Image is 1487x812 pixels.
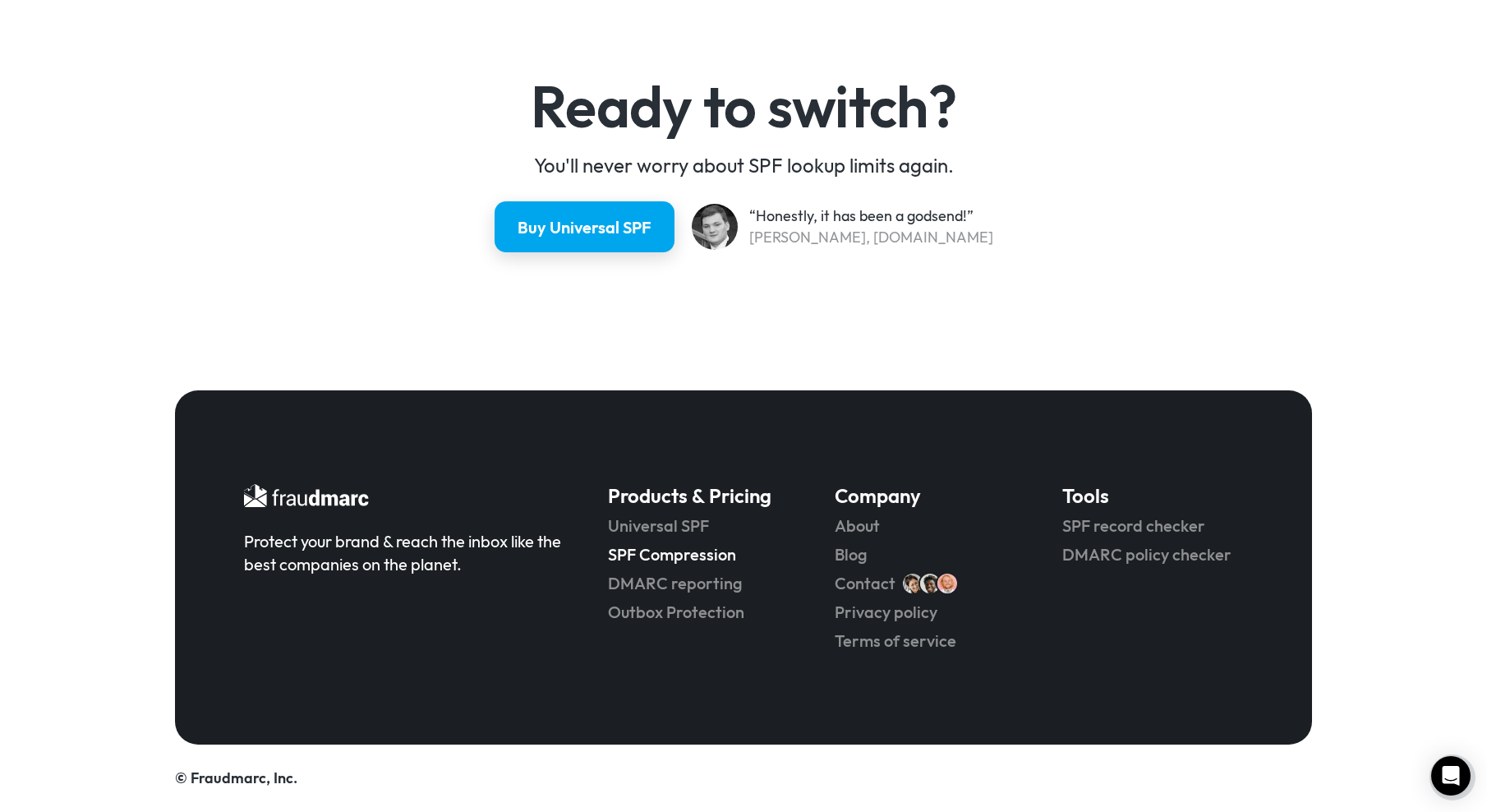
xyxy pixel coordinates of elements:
h5: Tools [1062,482,1243,509]
div: You'll never worry about SPF lookup limits again. [449,152,1039,178]
a: SPF Compression [608,543,789,566]
a: Contact [835,572,895,595]
h5: Company [835,482,1015,509]
h5: Products & Pricing [608,482,789,509]
a: Blog [835,543,1015,566]
a: Universal SPF [608,514,789,537]
a: SPF record checker [1062,514,1243,537]
a: Terms of service [835,630,1015,653]
div: Open Intercom Messenger [1431,756,1471,796]
div: [PERSON_NAME], [DOMAIN_NAME] [749,227,993,248]
div: “Honestly, it has been a godsend!” [749,205,993,227]
a: DMARC policy checker [1062,543,1243,566]
a: About [835,514,1015,537]
a: Buy Universal SPF [495,201,674,252]
div: Buy Universal SPF [518,216,651,239]
h4: Ready to switch? [449,77,1039,135]
div: Protect your brand & reach the inbox like the best companies on the planet. [244,530,562,576]
a: © Fraudmarc, Inc. [175,768,297,787]
a: Outbox Protection [608,601,789,624]
a: Privacy policy [835,601,1015,624]
a: DMARC reporting [608,572,789,595]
